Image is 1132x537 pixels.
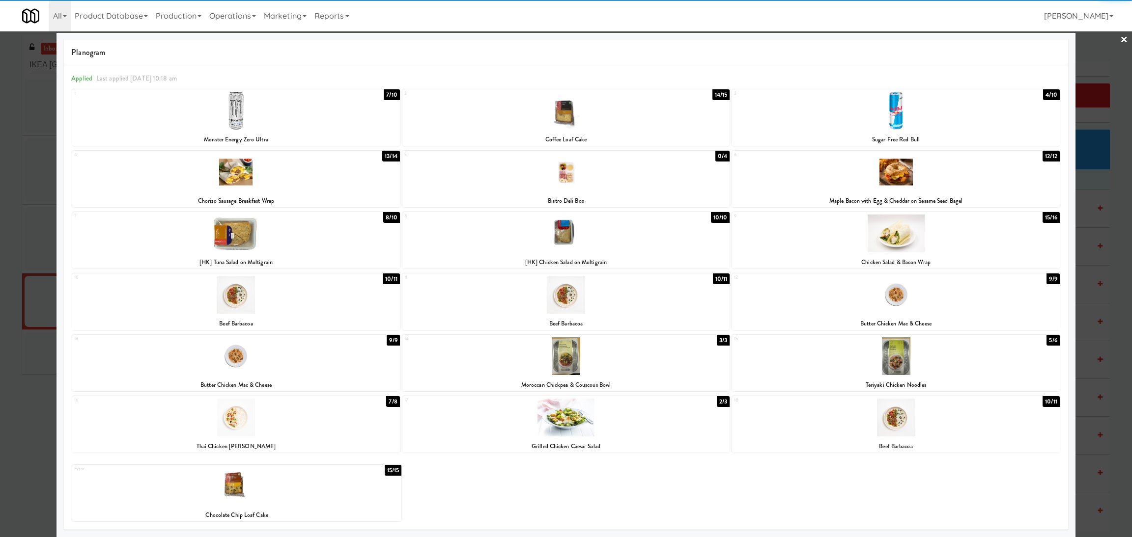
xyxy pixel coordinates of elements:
[1043,151,1060,161] div: 12/12
[732,212,1060,268] div: 915/16Chicken Salad & Bacon Wrap
[732,335,1060,391] div: 155/6Teriyaki Chicken Noodles
[1047,273,1059,284] div: 9/9
[74,195,398,207] div: Chorizo Sausage Breakfast Wrap
[734,379,1058,391] div: Teriyaki Chicken Noodles
[404,151,566,159] div: 5
[402,273,730,330] div: 1110/11Beef Barbacoa
[74,396,236,404] div: 16
[387,335,399,346] div: 9/9
[72,440,400,453] div: Thai Chicken [PERSON_NAME]
[732,273,1060,330] div: 129/9Butter Chicken Mac & Cheese
[71,74,92,83] span: Applied
[404,195,729,207] div: Bistro Deli Box
[402,89,730,146] div: 214/15Coffee Loaf Cake
[404,212,566,220] div: 8
[72,379,400,391] div: Butter Chicken Mac & Cheese
[732,134,1060,146] div: Sugar Free Red Bull
[734,151,896,159] div: 6
[402,195,730,207] div: Bistro Deli Box
[1043,396,1060,407] div: 10/11
[74,335,236,343] div: 13
[404,318,729,330] div: Beef Barbacoa
[734,273,896,282] div: 12
[734,440,1058,453] div: Beef Barbacoa
[384,89,399,100] div: 7/10
[74,509,400,521] div: Chocolate Chip Loaf Cake
[74,134,398,146] div: Monster Energy Zero Ultra
[383,212,399,223] div: 8/10
[22,7,39,25] img: Micromart
[1043,89,1059,100] div: 4/10
[402,440,730,453] div: Grilled Chicken Caesar Salad
[74,151,236,159] div: 4
[732,440,1060,453] div: Beef Barbacoa
[72,318,400,330] div: Beef Barbacoa
[72,134,400,146] div: Monster Energy Zero Ultra
[386,396,399,407] div: 7/8
[385,465,402,476] div: 15/15
[402,318,730,330] div: Beef Barbacoa
[711,212,730,223] div: 10/10
[734,256,1058,268] div: Chicken Salad & Bacon Wrap
[732,396,1060,453] div: 1810/11Beef Barbacoa
[74,212,236,220] div: 7
[72,465,401,521] div: Extra15/15Chocolate Chip Loaf Cake
[734,89,896,98] div: 3
[715,151,730,161] div: 0/4
[404,89,566,98] div: 2
[1047,335,1059,346] div: 5/6
[404,256,729,268] div: [HK] Chicken Salad on Multigrain
[402,256,730,268] div: [HK] Chicken Salad on Multigrain
[732,195,1060,207] div: Maple Bacon with Egg & Cheddar on Sesame Seed Bagel
[74,318,398,330] div: Beef Barbacoa
[72,396,400,453] div: 167/8Thai Chicken [PERSON_NAME]
[734,134,1058,146] div: Sugar Free Red Bull
[72,195,400,207] div: Chorizo Sausage Breakfast Wrap
[72,256,400,268] div: [HK] Tuna Salad on Multigrain
[732,318,1060,330] div: Butter Chicken Mac & Cheese
[717,335,730,346] div: 3/3
[404,396,566,404] div: 17
[732,256,1060,268] div: Chicken Salad & Bacon Wrap
[74,440,398,453] div: Thai Chicken [PERSON_NAME]
[732,151,1060,207] div: 612/12Maple Bacon with Egg & Cheddar on Sesame Seed Bagel
[402,379,730,391] div: Moroccan Chickpea & Couscous Bowl
[732,379,1060,391] div: Teriyaki Chicken Noodles
[74,273,236,282] div: 10
[382,151,400,161] div: 13/14
[712,89,730,100] div: 14/15
[402,396,730,453] div: 172/3Grilled Chicken Caesar Salad
[734,396,896,404] div: 18
[404,335,566,343] div: 14
[734,335,896,343] div: 15
[74,465,237,473] div: Extra
[402,212,730,268] div: 810/10[HK] Chicken Salad on Multigrain
[402,335,730,391] div: 143/3Moroccan Chickpea & Couscous Bowl
[402,134,730,146] div: Coffee Loaf Cake
[717,396,730,407] div: 2/3
[713,273,730,284] div: 10/11
[383,273,400,284] div: 10/11
[71,45,1061,60] span: Planogram
[72,335,400,391] div: 139/9Butter Chicken Mac & Cheese
[734,212,896,220] div: 9
[404,134,729,146] div: Coffee Loaf Cake
[404,440,729,453] div: Grilled Chicken Caesar Salad
[96,74,177,83] span: Last applied [DATE] 10:18 am
[1043,212,1060,223] div: 15/16
[74,256,398,268] div: [HK] Tuna Salad on Multigrain
[404,273,566,282] div: 11
[732,89,1060,146] div: 34/10Sugar Free Red Bull
[72,151,400,207] div: 413/14Chorizo Sausage Breakfast Wrap
[72,273,400,330] div: 1010/11Beef Barbacoa
[72,509,401,521] div: Chocolate Chip Loaf Cake
[72,89,400,146] div: 17/10Monster Energy Zero Ultra
[72,212,400,268] div: 78/10[HK] Tuna Salad on Multigrain
[402,151,730,207] div: 50/4Bistro Deli Box
[74,89,236,98] div: 1
[1120,25,1128,55] a: ×
[404,379,729,391] div: Moroccan Chickpea & Couscous Bowl
[734,195,1058,207] div: Maple Bacon with Egg & Cheddar on Sesame Seed Bagel
[734,318,1058,330] div: Butter Chicken Mac & Cheese
[74,379,398,391] div: Butter Chicken Mac & Cheese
